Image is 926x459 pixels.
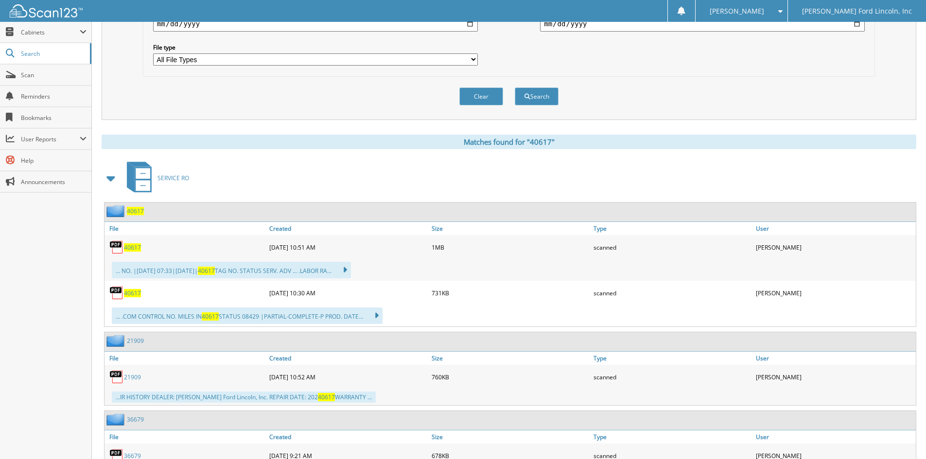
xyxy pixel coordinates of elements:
[429,352,592,365] a: Size
[106,335,127,347] img: folder2.png
[21,114,87,122] span: Bookmarks
[591,283,753,303] div: scanned
[153,16,478,32] input: start
[21,50,85,58] span: Search
[102,135,916,149] div: Matches found for "40617"
[127,337,144,345] a: 21909
[591,430,753,443] a: Type
[21,92,87,101] span: Reminders
[267,367,429,387] div: [DATE] 10:52 AM
[105,430,267,443] a: File
[802,8,912,14] span: [PERSON_NAME] Ford Lincoln, Inc
[109,370,124,384] img: PDF.png
[429,430,592,443] a: Size
[127,415,144,424] a: 36679
[105,222,267,235] a: File
[112,391,376,403] div: ...IR HISTORY DEALER: [PERSON_NAME] Ford Lincoln, Inc. REPAIR DATE: 202 WARRANTY ...
[106,413,127,425] img: folder2.png
[124,243,141,252] a: 40617
[591,238,753,257] div: scanned
[21,156,87,165] span: Help
[157,174,189,182] span: SERVICE RO
[21,178,87,186] span: Announcements
[21,135,80,143] span: User Reports
[318,393,335,401] span: 40617
[429,238,592,257] div: 1MB
[429,367,592,387] div: 760KB
[124,289,141,297] a: 40617
[753,352,916,365] a: User
[106,205,127,217] img: folder2.png
[153,43,478,51] label: File type
[753,430,916,443] a: User
[591,367,753,387] div: scanned
[753,238,916,257] div: [PERSON_NAME]
[429,283,592,303] div: 731KB
[198,267,215,275] span: 40617
[10,4,83,17] img: scan123-logo-white.svg
[591,352,753,365] a: Type
[429,222,592,235] a: Size
[202,312,219,321] span: 40617
[753,367,916,387] div: [PERSON_NAME]
[267,283,429,303] div: [DATE] 10:30 AM
[112,307,383,324] div: ... .COM CONTROL NO. MILES IN STATUS 08429 |PARTIAL-COMPLETE-P PROD. DATE...
[267,238,429,257] div: [DATE] 10:51 AM
[109,286,124,300] img: PDF.png
[515,87,559,105] button: Search
[267,352,429,365] a: Created
[710,8,764,14] span: [PERSON_NAME]
[267,222,429,235] a: Created
[121,159,189,197] a: SERVICE RO
[21,71,87,79] span: Scan
[105,352,267,365] a: File
[127,207,144,215] a: 40617
[591,222,753,235] a: Type
[753,283,916,303] div: [PERSON_NAME]
[753,222,916,235] a: User
[109,240,124,255] img: PDF.png
[459,87,503,105] button: Clear
[267,430,429,443] a: Created
[877,412,926,459] iframe: Chat Widget
[112,262,351,278] div: ... NO. |[DATE] 07:33|[DATE]| TAG NO. STATUS SERV. ADV ... .LABOR RA...
[21,28,80,36] span: Cabinets
[540,16,865,32] input: end
[124,373,141,381] a: 21909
